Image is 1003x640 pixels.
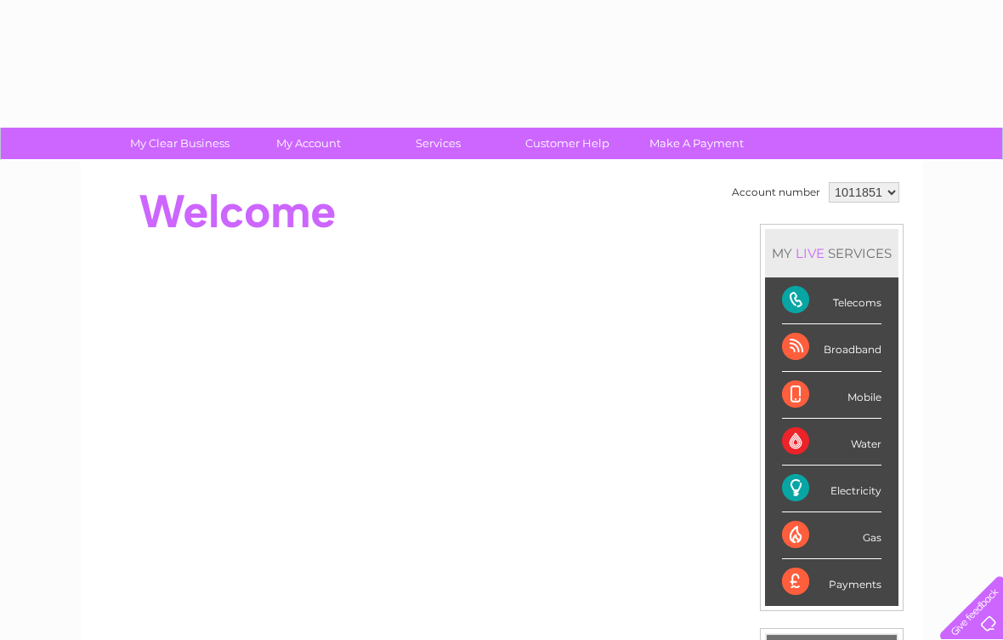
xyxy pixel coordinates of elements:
div: Electricity [782,466,881,512]
div: LIVE [792,245,828,261]
a: Services [368,128,508,159]
td: Account number [728,178,824,207]
div: Gas [782,512,881,559]
div: Broadband [782,324,881,371]
div: Water [782,419,881,466]
a: Make A Payment [626,128,767,159]
div: MY SERVICES [765,229,898,277]
a: Customer Help [497,128,637,159]
a: My Clear Business [110,128,250,159]
div: Telecoms [782,277,881,324]
a: My Account [239,128,379,159]
div: Payments [782,559,881,605]
div: Mobile [782,372,881,419]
